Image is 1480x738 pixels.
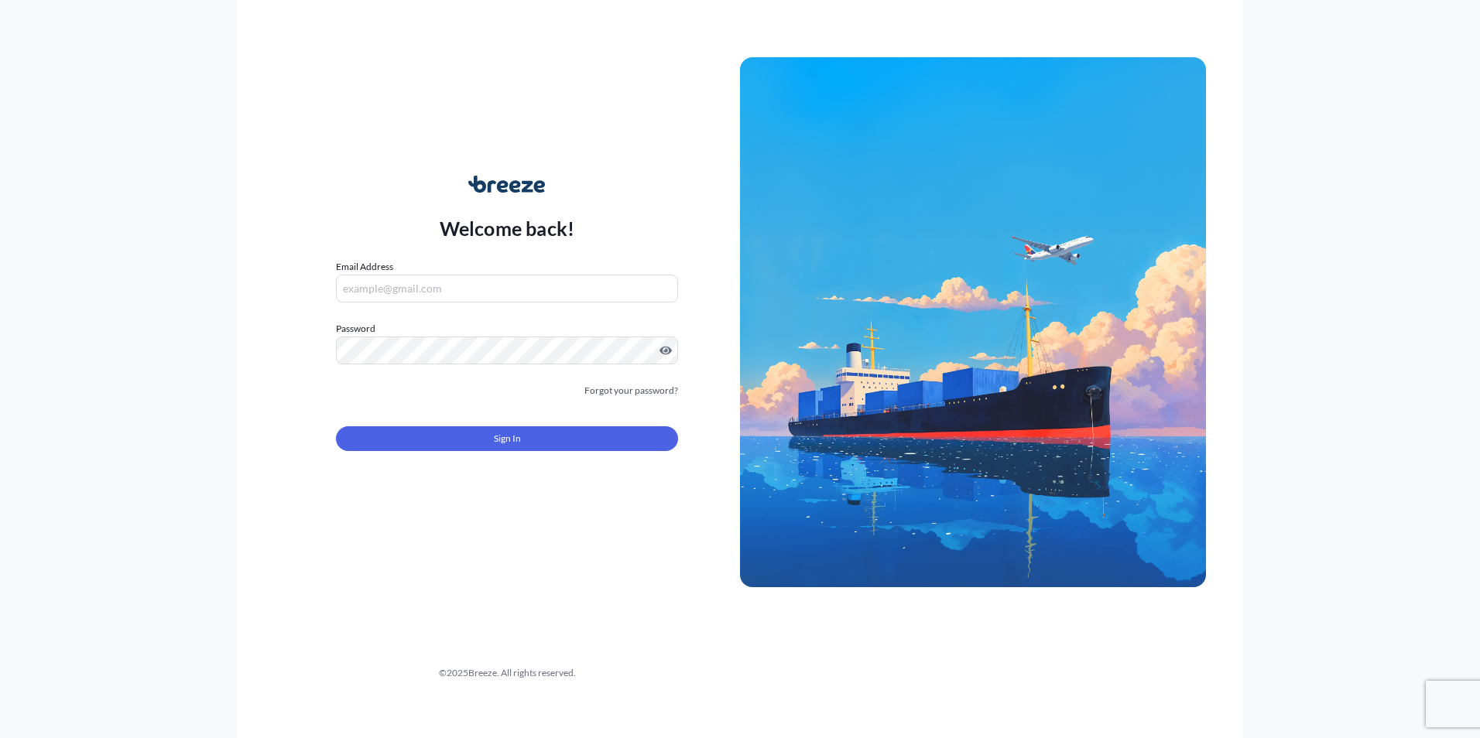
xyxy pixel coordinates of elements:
span: Sign In [494,431,521,446]
button: Sign In [336,426,678,451]
button: Show password [659,344,672,357]
label: Email Address [336,259,393,275]
img: Ship illustration [740,57,1206,586]
label: Password [336,321,678,337]
p: Welcome back! [440,216,575,241]
input: example@gmail.com [336,275,678,302]
div: © 2025 Breeze. All rights reserved. [274,665,740,681]
a: Forgot your password? [584,383,678,398]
